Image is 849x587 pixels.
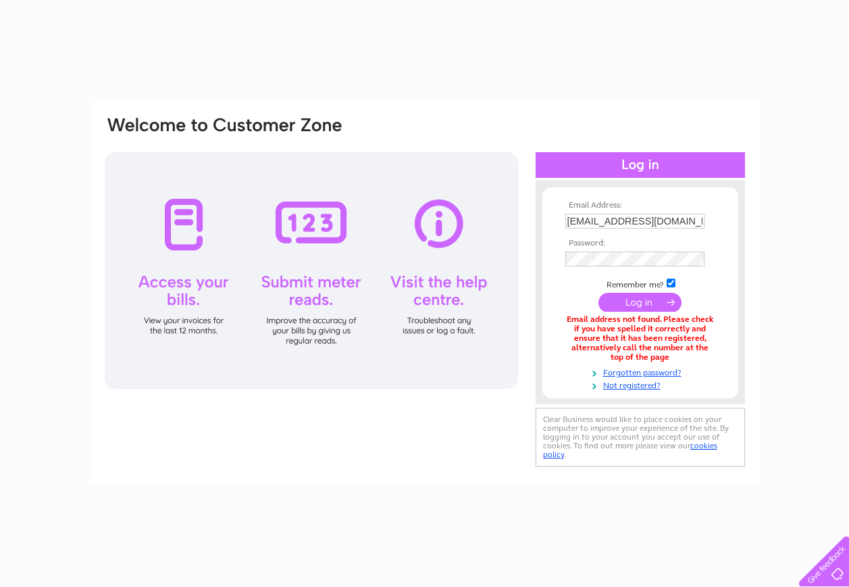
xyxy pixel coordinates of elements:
[562,201,719,210] th: Email Address:
[598,293,681,312] input: Submit
[562,277,719,290] td: Remember me?
[565,365,719,378] a: Forgotten password?
[543,441,717,459] a: cookies policy
[562,239,719,248] th: Password:
[565,378,719,391] a: Not registered?
[565,315,715,362] div: Email address not found. Please check if you have spelled it correctly and ensure that it has bee...
[536,408,745,467] div: Clear Business would like to place cookies on your computer to improve your experience of the sit...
